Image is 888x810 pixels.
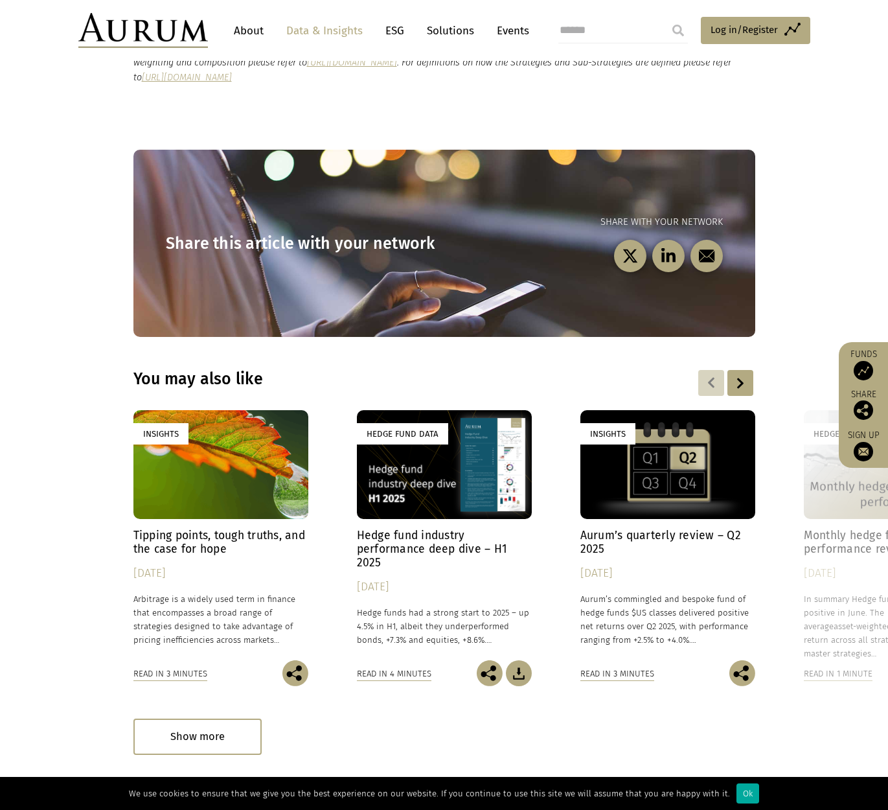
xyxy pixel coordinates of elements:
img: Download Article [506,660,532,686]
img: Aurum [78,13,208,48]
img: Share this post [729,660,755,686]
a: Funds [845,349,882,380]
img: Share this post [282,660,308,686]
div: Show more [133,719,262,754]
a: Hedge Fund Data Hedge fund industry performance deep dive – H1 2025 [DATE] Hedge funds had a stro... [357,410,532,661]
div: Share [845,390,882,420]
div: Read in 3 minutes [580,667,654,681]
a: Events [490,19,529,43]
img: Share this post [854,400,873,420]
div: [DATE] [580,564,755,583]
p: The Hedge Fund Data Engine is a proprietary database maintained by Aurum Research Limited (“ARL”)... [133,40,755,85]
div: Insights [133,423,188,445]
a: ESG [379,19,411,43]
img: Access Funds [854,361,873,380]
p: Share with your network [444,214,723,230]
div: [DATE] [133,564,308,583]
span: Log in/Register [711,22,778,38]
h4: Aurum’s quarterly review – Q2 2025 [580,529,755,556]
h4: Hedge fund industry performance deep dive – H1 2025 [357,529,532,570]
div: [DATE] [357,578,532,596]
h4: Tipping points, tough truths, and the case for hope [133,529,308,556]
p: Aurum’s commingled and bespoke fund of hedge funds $US classes delivered positive net returns ove... [580,592,755,647]
div: Read in 4 minutes [357,667,431,681]
a: [URL][DOMAIN_NAME] [307,57,397,68]
img: twitter-black.svg [622,248,638,264]
a: Log in/Register [701,17,810,44]
div: Insights [580,423,635,445]
img: Sign up to our newsletter [854,442,873,461]
p: Arbitrage is a widely used term in finance that encompasses a broad range of strategies designed ... [133,592,308,647]
input: Submit [665,17,691,43]
h3: Share this article with your network [166,234,444,253]
div: Hedge Fund Data [357,423,448,445]
a: About [227,19,270,43]
a: Data & Insights [280,19,369,43]
a: Insights Aurum’s quarterly review – Q2 2025 [DATE] Aurum’s commingled and bespoke fund of hedge f... [580,410,755,661]
h3: You may also like [133,369,588,389]
p: Hedge funds had a strong start to 2025 – up 4.5% in H1, albeit they underperformed bonds, +7.3% a... [357,606,532,647]
img: email-black.svg [698,248,714,264]
div: Ok [736,783,759,804]
a: Sign up [845,430,882,461]
div: Read in 1 minute [804,667,872,681]
div: Read in 3 minutes [133,667,207,681]
a: Solutions [420,19,481,43]
a: Insights Tipping points, tough truths, and the case for hope [DATE] Arbitrage is a widely used te... [133,410,308,661]
img: linkedin-black.svg [660,248,676,264]
img: Share this post [477,660,503,686]
a: [URL][DOMAIN_NAME] [142,72,232,83]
